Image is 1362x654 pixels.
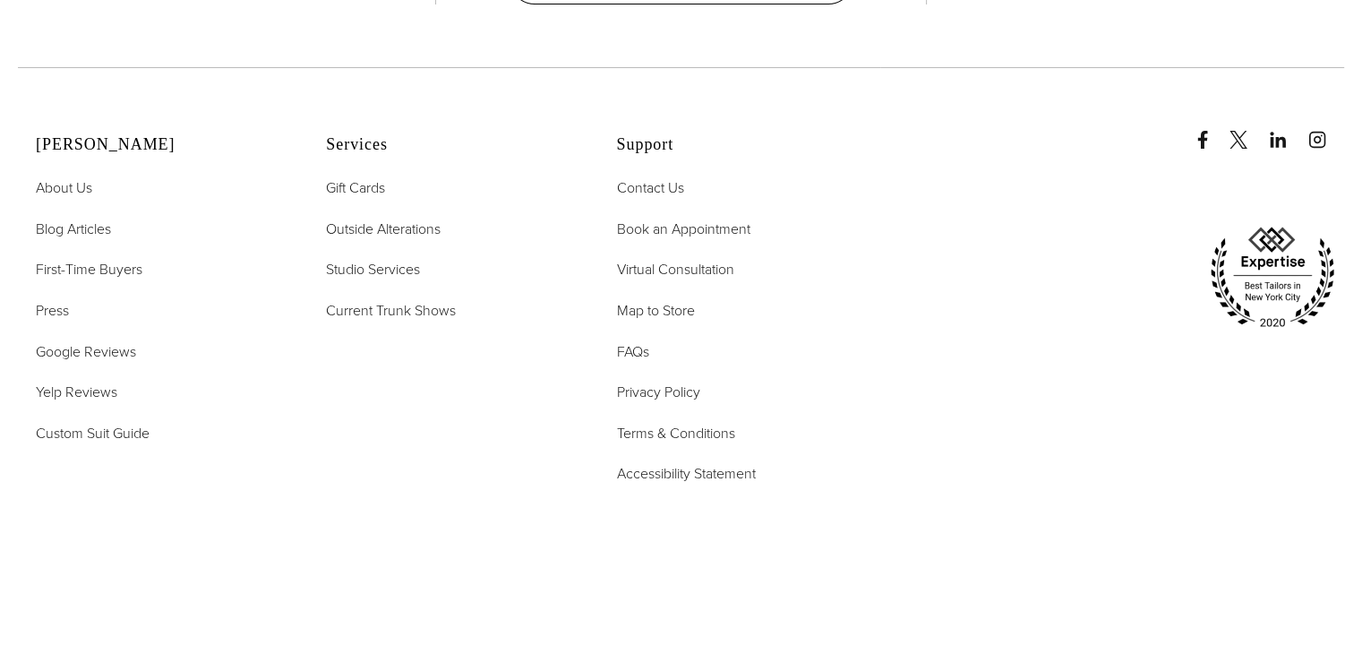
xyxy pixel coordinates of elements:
a: linkedin [1269,113,1305,149]
a: instagram [1308,113,1344,149]
span: Gift Cards [326,177,385,198]
a: Blog Articles [36,218,111,241]
img: expertise, best tailors in new york city 2020 [1201,220,1344,335]
a: Outside Alterations [326,218,441,241]
a: Yelp Reviews [36,381,117,404]
nav: Services Footer Nav [326,176,571,322]
span: Accessibility Statement [616,463,755,484]
a: Google Reviews [36,340,136,364]
a: Accessibility Statement [616,462,755,486]
span: Chat [39,13,76,29]
span: Studio Services [326,259,420,280]
h2: Services [326,135,571,155]
span: Terms & Conditions [616,423,734,443]
span: Contact Us [616,177,683,198]
a: Privacy Policy [616,381,699,404]
a: FAQs [616,340,648,364]
h2: [PERSON_NAME] [36,135,281,155]
span: Map to Store [616,300,694,321]
a: Custom Suit Guide [36,422,150,445]
span: Custom Suit Guide [36,423,150,443]
span: Blog Articles [36,219,111,239]
span: First-Time Buyers [36,259,142,280]
span: Outside Alterations [326,219,441,239]
a: Gift Cards [326,176,385,200]
span: Current Trunk Shows [326,300,456,321]
a: Contact Us [616,176,683,200]
span: Yelp Reviews [36,382,117,402]
span: Google Reviews [36,341,136,362]
h2: Support [616,135,861,155]
span: Book an Appointment [616,219,750,239]
a: About Us [36,176,92,200]
a: Terms & Conditions [616,422,734,445]
a: x/twitter [1229,113,1265,149]
span: FAQs [616,341,648,362]
a: First-Time Buyers [36,258,142,281]
span: Virtual Consultation [616,259,733,280]
span: Privacy Policy [616,382,699,402]
a: Studio Services [326,258,420,281]
a: Map to Store [616,299,694,323]
span: Press [36,300,69,321]
nav: Support Footer Nav [616,176,861,486]
a: Current Trunk Shows [326,299,456,323]
a: Facebook [1194,113,1226,149]
a: Virtual Consultation [616,258,733,281]
nav: Alan David Footer Nav [36,176,281,444]
a: Press [36,299,69,323]
a: Book an Appointment [616,218,750,241]
span: About Us [36,177,92,198]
